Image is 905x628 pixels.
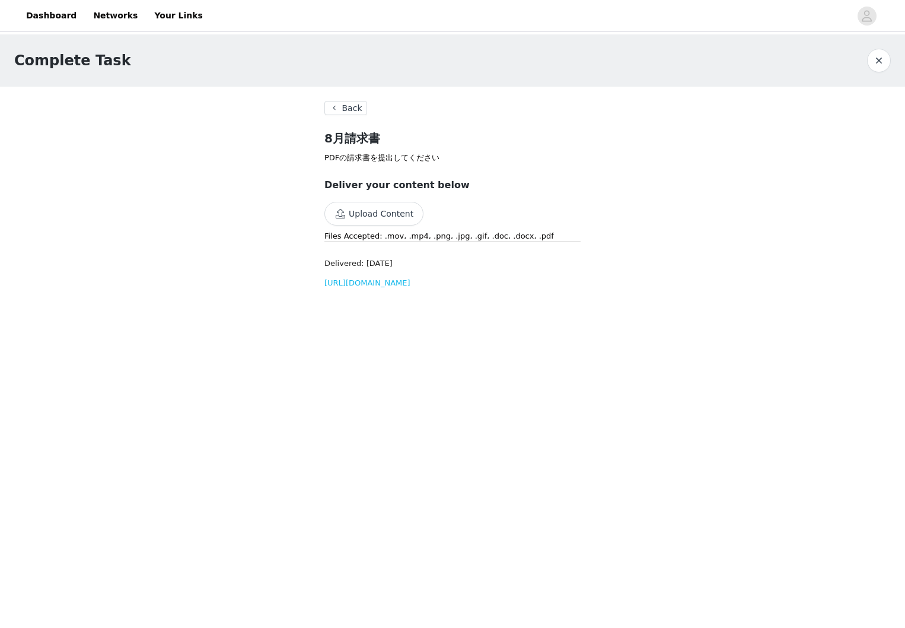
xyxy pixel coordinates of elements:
span: PDFの請求書を提出してください [324,153,439,162]
h1: Complete Task [14,50,131,71]
button: Back [324,101,367,115]
h2: 8月請求書 [324,129,581,147]
div: avatar [861,7,872,26]
h3: Delivered: [DATE] [324,258,581,269]
h3: Deliver your content below [324,178,581,192]
a: Dashboard [19,2,84,29]
p: Files Accepted: .mov, .mp4, .png, .jpg, .gif, .doc, .docx, .pdf [324,230,581,242]
button: Upload Content [324,202,423,226]
span: Upload Content [324,210,423,219]
a: Your Links [147,2,210,29]
a: [URL][DOMAIN_NAME] [324,278,410,287]
a: Networks [86,2,145,29]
